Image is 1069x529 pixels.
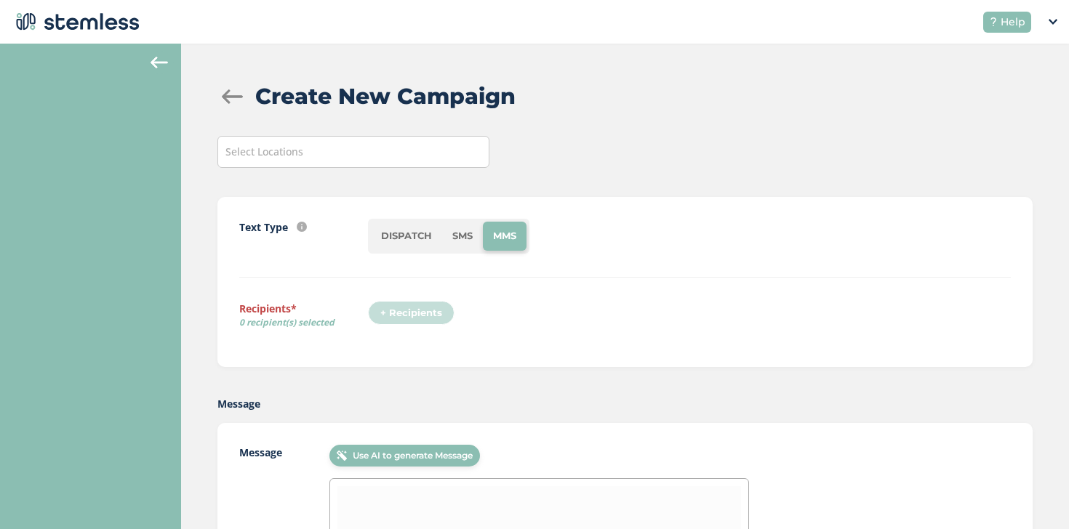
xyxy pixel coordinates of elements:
[239,316,368,329] span: 0 recipient(s) selected
[989,17,998,26] img: icon-help-white-03924b79.svg
[996,459,1069,529] iframe: Chat Widget
[353,449,473,462] span: Use AI to generate Message
[217,396,260,411] label: Message
[151,57,168,68] img: icon-arrow-back-accent-c549486e.svg
[483,222,527,251] li: MMS
[255,80,516,113] h2: Create New Campaign
[12,7,140,36] img: logo-dark-0685b13c.svg
[371,222,442,251] li: DISPATCH
[239,301,368,334] label: Recipients*
[329,445,480,467] button: Use AI to generate Message
[1049,19,1057,25] img: icon_down-arrow-small-66adaf34.svg
[225,145,303,158] span: Select Locations
[1001,15,1025,30] span: Help
[442,222,483,251] li: SMS
[239,219,288,235] label: Text Type
[297,222,307,232] img: icon-info-236977d2.svg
